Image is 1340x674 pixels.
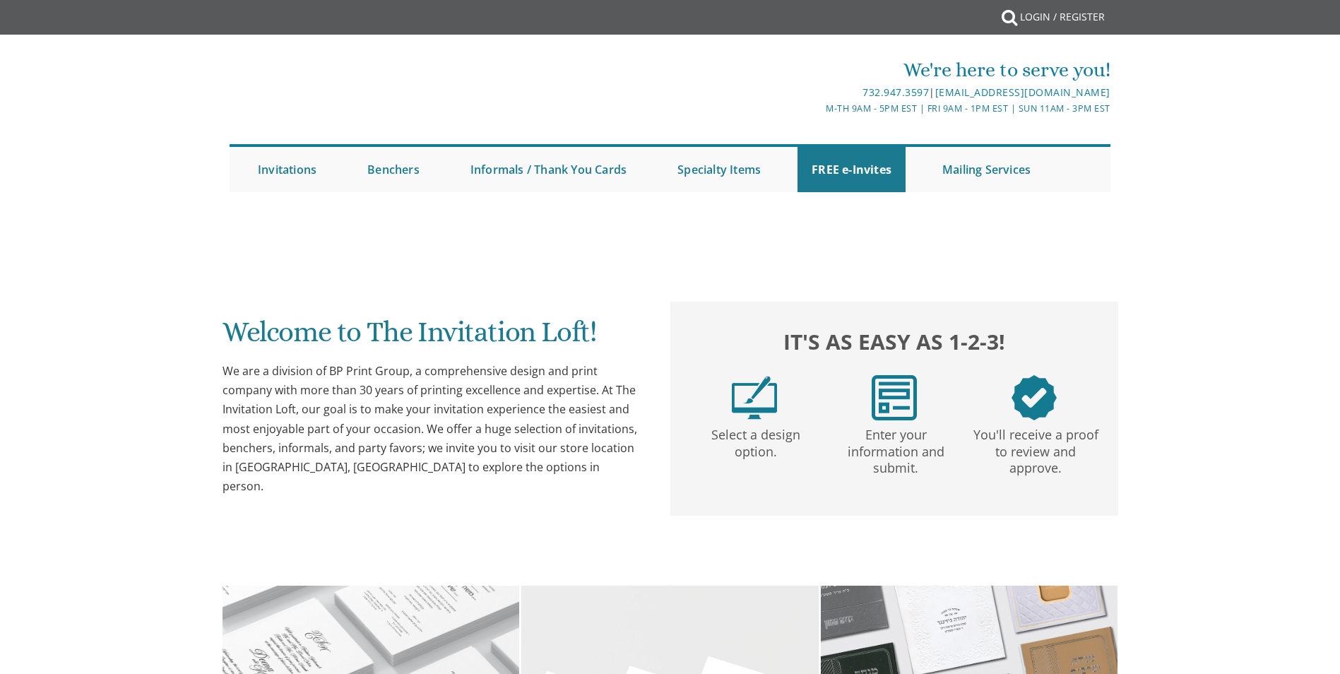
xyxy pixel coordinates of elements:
h1: Welcome to The Invitation Loft! [223,317,642,358]
div: We are a division of BP Print Group, a comprehensive design and print company with more than 30 y... [223,362,642,496]
a: [EMAIL_ADDRESS][DOMAIN_NAME] [935,85,1110,99]
div: | [524,84,1110,101]
div: We're here to serve you! [524,56,1110,84]
a: Informals / Thank You Cards [456,147,641,192]
img: step1.png [732,375,777,420]
a: 732.947.3597 [862,85,929,99]
a: FREE e-Invites [798,147,906,192]
img: step3.png [1012,375,1057,420]
img: step2.png [872,375,917,420]
a: Specialty Items [663,147,775,192]
h2: It's as easy as 1-2-3! [684,326,1104,357]
p: You'll receive a proof to review and approve. [968,420,1103,477]
a: Invitations [244,147,331,192]
p: Select a design option. [689,420,823,461]
a: Benchers [353,147,434,192]
a: Mailing Services [928,147,1045,192]
p: Enter your information and submit. [829,420,963,477]
div: M-Th 9am - 5pm EST | Fri 9am - 1pm EST | Sun 11am - 3pm EST [524,101,1110,116]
